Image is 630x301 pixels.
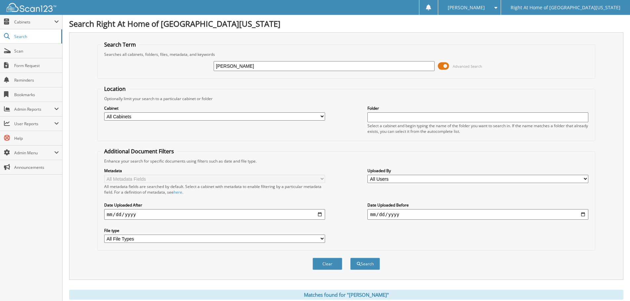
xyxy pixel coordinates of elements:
[104,228,325,233] label: File type
[7,3,56,12] img: scan123-logo-white.svg
[14,63,59,68] span: Form Request
[367,123,588,134] div: Select a cabinet and begin typing the name of the folder you want to search in. If the name match...
[101,148,177,155] legend: Additional Document Filters
[104,209,325,220] input: start
[448,6,485,10] span: [PERSON_NAME]
[69,290,623,300] div: Matches found for "[PERSON_NAME]"
[14,135,59,141] span: Help
[14,48,59,54] span: Scan
[453,64,482,69] span: Advanced Search
[101,85,129,93] legend: Location
[174,189,182,195] a: here
[101,158,592,164] div: Enhance your search for specific documents using filters such as date and file type.
[101,41,139,48] legend: Search Term
[367,202,588,208] label: Date Uploaded Before
[14,19,54,25] span: Cabinets
[350,258,380,270] button: Search
[14,150,54,156] span: Admin Menu
[69,18,623,29] h1: Search Right At Home of [GEOGRAPHIC_DATA][US_STATE]
[104,168,325,173] label: Metadata
[101,52,592,57] div: Searches all cabinets, folders, files, metadata, and keywords
[367,168,588,173] label: Uploaded By
[313,258,342,270] button: Clear
[101,96,592,101] div: Optionally limit your search to a particular cabinet or folder
[14,121,54,127] span: User Reports
[14,165,59,170] span: Announcements
[14,106,54,112] span: Admin Reports
[104,184,325,195] div: All metadata fields are searched by default. Select a cabinet with metadata to enable filtering b...
[104,105,325,111] label: Cabinet
[511,6,620,10] span: Right At Home of [GEOGRAPHIC_DATA][US_STATE]
[14,34,58,39] span: Search
[367,209,588,220] input: end
[367,105,588,111] label: Folder
[104,202,325,208] label: Date Uploaded After
[14,77,59,83] span: Reminders
[14,92,59,97] span: Bookmarks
